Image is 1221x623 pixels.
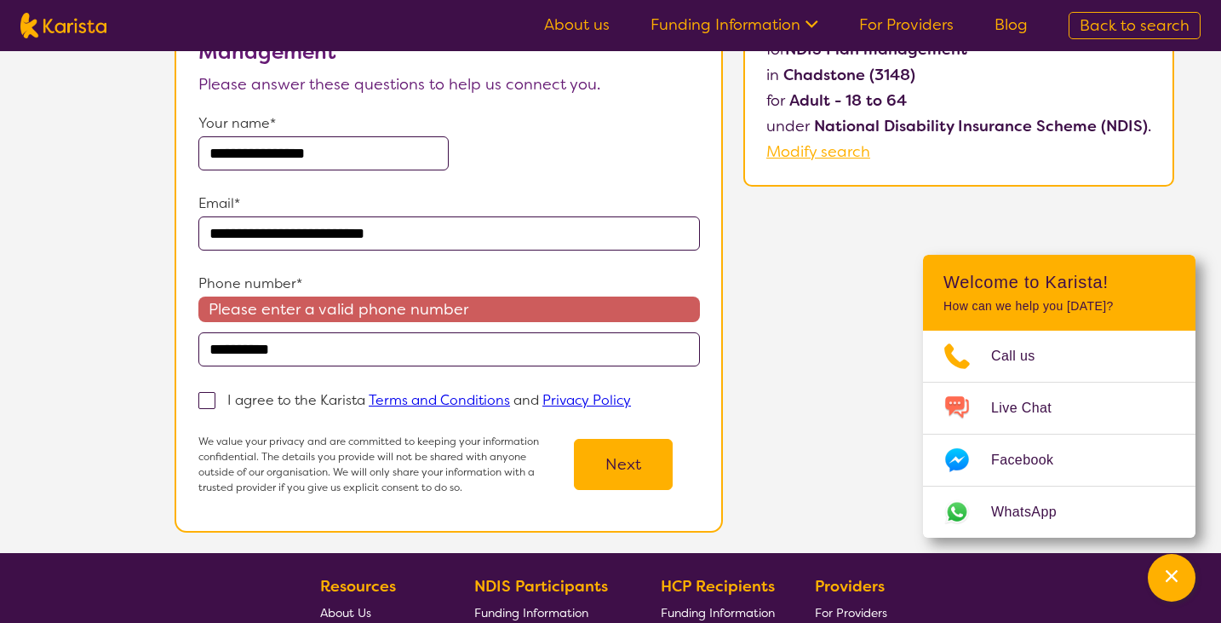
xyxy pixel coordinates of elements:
[651,14,818,35] a: Funding Information
[991,395,1072,421] span: Live Chat
[198,434,547,495] p: We value your privacy and are committed to keeping your information confidential. The details you...
[198,72,700,97] p: Please answer these questions to help us connect you.
[474,576,608,597] b: NDIS Participants
[1069,12,1201,39] a: Back to search
[789,90,907,111] b: Adult - 18 to 64
[198,191,700,216] p: Email*
[766,141,870,162] a: Modify search
[766,113,1151,139] p: under .
[198,297,700,322] span: Please enter a valid phone number
[766,88,1151,113] p: for
[991,447,1074,473] span: Facebook
[661,576,775,597] b: HCP Recipients
[1148,554,1195,602] button: Channel Menu
[815,576,885,597] b: Providers
[474,605,588,620] span: Funding Information
[544,14,610,35] a: About us
[991,499,1077,525] span: WhatsApp
[198,271,700,297] p: Phone number*
[923,331,1195,538] ul: Choose channel
[943,272,1175,292] h2: Welcome to Karista!
[661,605,775,620] span: Funding Information
[923,255,1195,538] div: Channel Menu
[198,111,700,136] p: Your name*
[574,439,673,490] button: Next
[20,13,106,38] img: Karista logo
[766,11,1151,164] p: You have selected
[923,487,1195,538] a: Web link opens in a new tab.
[320,576,396,597] b: Resources
[814,116,1148,136] b: National Disability Insurance Scheme (NDIS)
[991,343,1056,369] span: Call us
[815,605,887,620] span: For Providers
[1080,15,1189,36] span: Back to search
[995,14,1028,35] a: Blog
[320,605,371,620] span: About Us
[783,65,915,85] b: Chadstone (3148)
[369,391,510,409] a: Terms and Conditions
[227,391,631,409] p: I agree to the Karista and
[766,62,1151,88] p: in
[859,14,954,35] a: For Providers
[542,391,631,409] a: Privacy Policy
[785,39,967,60] b: NDIS Plan management
[943,299,1175,314] p: How can we help you [DATE]?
